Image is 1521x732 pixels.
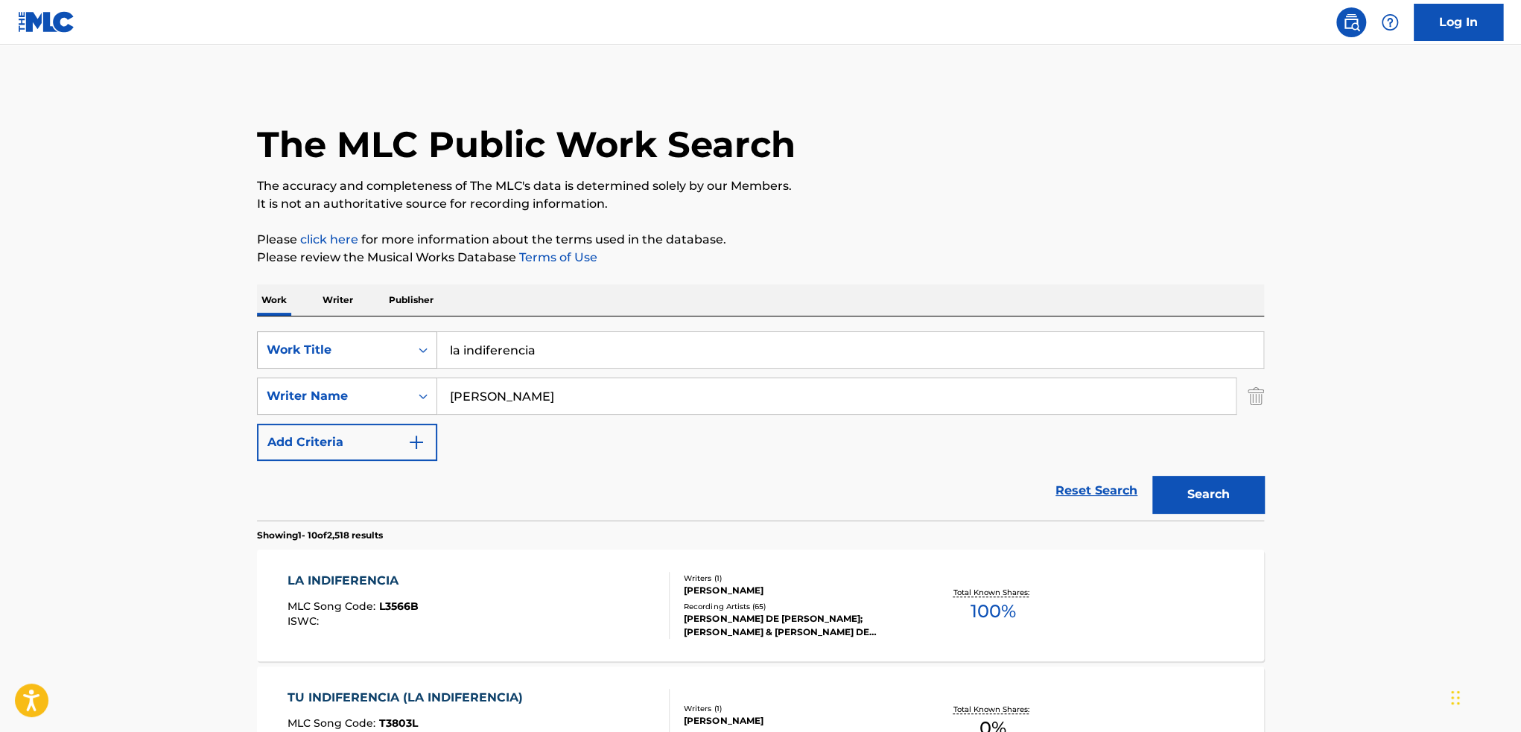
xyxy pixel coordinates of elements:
p: The accuracy and completeness of The MLC's data is determined solely by our Members. [257,177,1264,195]
button: Search [1152,476,1264,513]
div: Writers ( 1 ) [684,703,909,714]
div: TU INDIFERENCIA (LA INDIFERENCIA) [288,689,530,707]
div: [PERSON_NAME] DE [PERSON_NAME];[PERSON_NAME] & [PERSON_NAME] DE [PERSON_NAME], [PERSON_NAME]|[PER... [684,612,909,639]
p: Total Known Shares: [953,587,1032,598]
img: 9d2ae6d4665cec9f34b9.svg [407,433,425,451]
p: Please review the Musical Works Database [257,249,1264,267]
form: Search Form [257,331,1264,521]
div: Writers ( 1 ) [684,573,909,584]
div: Work Title [267,341,401,359]
p: Writer [318,284,358,316]
span: MLC Song Code : [288,716,379,730]
span: T3803L [379,716,418,730]
div: [PERSON_NAME] [684,584,909,597]
p: Total Known Shares: [953,704,1032,715]
a: LA INDIFERENCIAMLC Song Code:L3566BISWC:Writers (1)[PERSON_NAME]Recording Artists (65)[PERSON_NAM... [257,550,1264,661]
span: 100 % [970,598,1015,625]
h1: The MLC Public Work Search [257,122,796,167]
a: Reset Search [1048,474,1145,507]
button: Add Criteria [257,424,437,461]
span: MLC Song Code : [288,599,379,613]
a: Log In [1414,4,1503,41]
img: help [1381,13,1399,31]
div: Writer Name [267,387,401,405]
div: [PERSON_NAME] [684,714,909,728]
img: Delete Criterion [1248,378,1264,415]
a: Terms of Use [516,250,597,264]
a: Public Search [1336,7,1366,37]
div: Recording Artists ( 65 ) [684,601,909,612]
a: click here [300,232,358,246]
div: Drag [1451,675,1460,720]
span: ISWC : [288,614,323,628]
p: Showing 1 - 10 of 2,518 results [257,529,383,542]
p: Work [257,284,291,316]
span: L3566B [379,599,419,613]
p: Publisher [384,284,438,316]
img: search [1342,13,1360,31]
p: It is not an authoritative source for recording information. [257,195,1264,213]
iframe: Chat Widget [1447,661,1521,732]
p: Please for more information about the terms used in the database. [257,231,1264,249]
img: MLC Logo [18,11,75,33]
div: LA INDIFERENCIA [288,572,419,590]
div: Help [1375,7,1405,37]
